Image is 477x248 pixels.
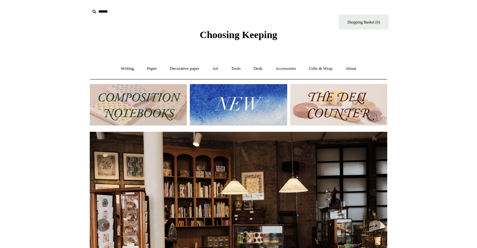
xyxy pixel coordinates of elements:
a: Desk [248,60,269,77]
a: Gifts & Wrap [303,60,339,77]
a: Art [206,60,224,77]
button: Next [367,219,381,232]
a: Tools [225,60,247,77]
a: About [340,60,362,77]
img: 202302 Composition ledgers.jpg__PID:69722ee6-fa44-49dd-a067-31375e5d54ec [90,84,187,125]
a: Paper [141,60,163,77]
a: Writing [115,60,140,77]
a: Choosing Keeping [200,34,277,39]
a: Shopping Basket (0) [339,15,389,29]
img: The Deli Counter [290,84,387,125]
a: Decorative paper [164,60,205,77]
button: Previous [96,219,110,232]
a: Accessories [270,60,302,77]
img: New.jpg__PID:f73bdf93-380a-4a35-bcfe-7823039498e1 [190,84,287,125]
span: Choosing Keeping [200,29,277,40]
